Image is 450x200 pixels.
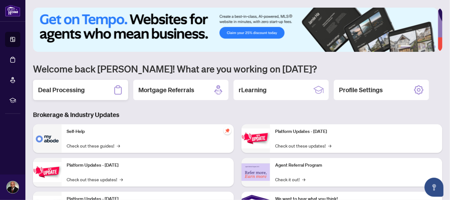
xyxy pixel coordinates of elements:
h2: Mortgage Referrals [138,86,194,94]
button: 5 [428,45,431,48]
h2: Profile Settings [339,86,383,94]
h3: Brokerage & Industry Updates [33,110,442,119]
a: Check out these updates!→ [67,176,123,183]
h2: rLearning [239,86,267,94]
p: Platform Updates - [DATE] [275,128,437,135]
button: 4 [423,45,426,48]
img: Profile Icon [7,181,19,193]
button: 2 [413,45,416,48]
a: Check out these guides!→ [67,142,120,149]
img: Platform Updates - June 23, 2025 [242,128,270,148]
img: Platform Updates - September 16, 2025 [33,162,62,182]
button: 6 [433,45,436,48]
p: Agent Referral Program [275,162,437,169]
a: Check out these updates!→ [275,142,331,149]
p: Platform Updates - [DATE] [67,162,229,169]
h1: Welcome back [PERSON_NAME]! What are you working on [DATE]? [33,63,442,75]
img: Self-Help [33,124,62,153]
img: Agent Referral Program [242,163,270,181]
img: Slide 0 [33,8,438,52]
button: 1 [400,45,411,48]
p: Self-Help [67,128,229,135]
a: Check it out!→ [275,176,305,183]
h2: Deal Processing [38,86,85,94]
span: → [120,176,123,183]
span: → [328,142,331,149]
span: → [117,142,120,149]
img: logo [5,5,20,17]
span: → [302,176,305,183]
button: 3 [418,45,421,48]
span: pushpin [224,127,231,134]
button: Open asap [425,178,444,197]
